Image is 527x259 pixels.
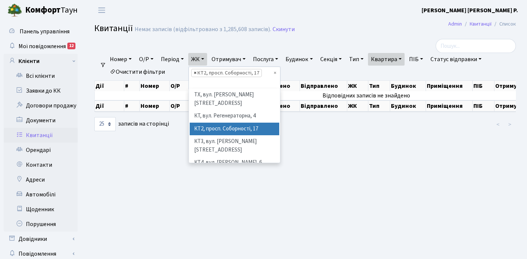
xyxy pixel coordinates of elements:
[188,53,207,66] a: ЖК
[190,156,279,169] li: КТ4, вул. [PERSON_NAME], 6
[4,217,78,232] a: Порушення
[95,100,124,112] th: Дії
[170,100,192,112] th: О/Р
[107,53,135,66] a: Номер
[4,202,78,217] a: Щоденник
[94,22,133,35] span: Квитанції
[140,100,170,112] th: Номер
[347,81,368,91] th: ЖК
[4,54,78,69] a: Клієнти
[191,69,262,77] li: КТ2, просп. Соборності, 17
[390,81,426,91] th: Будинок
[107,66,168,78] a: Очистити фільтри
[170,81,192,91] th: О/Р
[347,100,368,112] th: ЖК
[300,81,347,91] th: Відправлено
[426,100,473,112] th: Приміщення
[4,113,78,128] a: Документи
[4,24,78,39] a: Панель управління
[20,27,70,36] span: Панель управління
[124,100,140,112] th: #
[274,69,276,77] span: Видалити всі елементи
[4,128,78,143] a: Квитанції
[368,100,391,112] th: Тип
[4,39,78,54] a: Мої повідомлення12
[136,53,156,66] a: О/Р
[422,6,518,14] b: [PERSON_NAME] [PERSON_NAME] Р.
[368,53,405,66] a: Квартира
[346,53,366,66] a: Тип
[94,117,116,131] select: записів на сторінці
[4,83,78,98] a: Заявки до КК
[190,89,279,110] li: ТХ, вул. [PERSON_NAME][STREET_ADDRESS]
[390,100,426,112] th: Будинок
[209,53,249,66] a: Отримувач
[4,98,78,113] a: Договори продажу
[426,81,473,91] th: Приміщення
[368,81,391,91] th: Тип
[18,42,66,50] span: Мої повідомлення
[283,53,315,66] a: Будинок
[473,81,494,91] th: ПІБ
[92,4,111,16] button: Переключити навігацію
[140,81,170,91] th: Номер
[4,157,78,172] a: Контакти
[422,6,518,15] a: [PERSON_NAME] [PERSON_NAME] Р.
[300,100,347,112] th: Відправлено
[4,172,78,187] a: Адреси
[158,53,187,66] a: Період
[250,53,281,66] a: Послуга
[194,69,196,77] span: ×
[436,39,516,53] input: Пошук...
[94,117,169,131] label: записів на сторінці
[190,123,279,136] li: КТ2, просп. Соборності, 17
[470,20,491,28] a: Квитанції
[190,110,279,123] li: КТ, вул. Регенераторна, 4
[317,53,345,66] a: Секція
[273,26,295,33] a: Скинути
[95,81,124,91] th: Дії
[67,43,75,49] div: 12
[25,4,78,17] span: Таун
[124,81,140,91] th: #
[4,232,78,246] a: Довідники
[473,100,494,112] th: ПІБ
[437,16,527,32] nav: breadcrumb
[135,26,271,33] div: Немає записів (відфільтровано з 1,285,608 записів).
[4,187,78,202] a: Автомобілі
[4,69,78,83] a: Всі клієнти
[7,3,22,18] img: logo.png
[428,53,484,66] a: Статус відправки
[448,20,462,28] a: Admin
[190,135,279,156] li: КТ3, вул. [PERSON_NAME][STREET_ADDRESS]
[4,143,78,157] a: Орендарі
[491,20,516,28] li: Список
[406,53,426,66] a: ПІБ
[25,4,61,16] b: Комфорт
